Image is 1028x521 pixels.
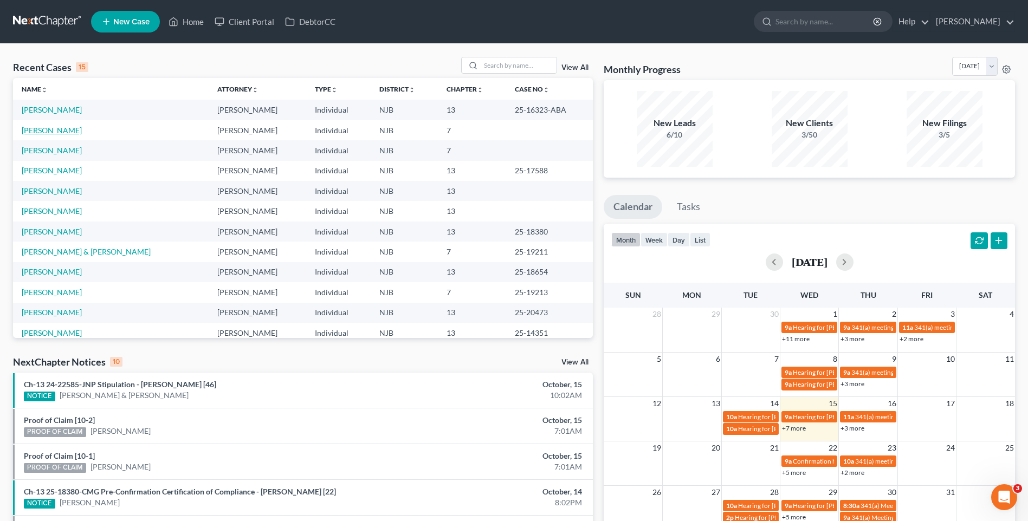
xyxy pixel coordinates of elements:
[90,426,151,437] a: [PERSON_NAME]
[1004,397,1015,410] span: 18
[907,117,982,129] div: New Filings
[641,232,668,247] button: week
[438,222,506,242] td: 13
[914,323,1019,331] span: 341(a) meeting for [PERSON_NAME]
[651,397,662,410] span: 12
[280,12,341,31] a: DebtorCC
[561,64,589,71] a: View All
[13,61,88,74] div: Recent Cases
[371,161,438,181] td: NJB
[306,100,371,120] td: Individual
[793,380,877,388] span: Hearing for [PERSON_NAME]
[604,195,662,219] a: Calendar
[438,100,506,120] td: 13
[843,323,850,331] span: 9a
[769,441,780,454] span: 21
[743,290,758,299] span: Tue
[209,222,306,242] td: [PERSON_NAME]
[76,62,88,72] div: 15
[22,186,82,196] a: [PERSON_NAME]
[887,397,897,410] span: 16
[782,335,810,343] a: +11 more
[710,308,721,321] span: 29
[22,126,82,135] a: [PERSON_NAME]
[775,11,875,31] input: Search by name...
[24,463,86,473] div: PROOF OF CLAIM
[930,12,1014,31] a: [PERSON_NAME]
[13,355,122,368] div: NextChapter Notices
[793,457,916,465] span: Confirmation hearing for [PERSON_NAME]
[209,120,306,140] td: [PERSON_NAME]
[785,413,792,421] span: 9a
[851,323,956,331] span: 341(a) meeting for [PERSON_NAME]
[900,335,923,343] a: +2 more
[637,117,713,129] div: New Leads
[772,117,848,129] div: New Clients
[840,468,864,477] a: +2 more
[403,415,582,426] div: October, 15
[843,457,854,465] span: 10a
[945,486,956,499] span: 31
[306,303,371,323] td: Individual
[738,413,823,421] span: Hearing for [PERSON_NAME]
[855,457,960,465] span: 341(a) meeting for [PERSON_NAME]
[840,335,864,343] a: +3 more
[773,353,780,366] span: 7
[726,413,737,421] span: 10a
[769,308,780,321] span: 30
[1008,308,1015,321] span: 4
[793,413,935,421] span: Hearing for [PERSON_NAME] & [PERSON_NAME]
[113,18,150,26] span: New Case
[24,487,336,496] a: Ch-13 25-18380-CMG Pre-Confirmation Certification of Compliance - [PERSON_NAME] [22]
[371,120,438,140] td: NJB
[651,486,662,499] span: 26
[1004,441,1015,454] span: 25
[506,303,593,323] td: 25-20473
[209,282,306,302] td: [PERSON_NAME]
[738,425,823,433] span: Hearing for [PERSON_NAME]
[209,303,306,323] td: [PERSON_NAME]
[843,368,850,376] span: 9a
[855,413,960,421] span: 341(a) meeting for [PERSON_NAME]
[979,290,992,299] span: Sat
[840,380,864,388] a: +3 more
[637,129,713,140] div: 6/10
[403,379,582,390] div: October, 15
[209,140,306,160] td: [PERSON_NAME]
[403,486,582,497] div: October, 14
[827,486,838,499] span: 29
[22,166,82,175] a: [PERSON_NAME]
[409,87,415,93] i: unfold_more
[438,323,506,343] td: 13
[893,12,929,31] a: Help
[793,368,877,376] span: Hearing for [PERSON_NAME]
[651,308,662,321] span: 28
[840,424,864,432] a: +3 more
[710,486,721,499] span: 27
[843,502,859,510] span: 8:30a
[24,392,55,401] div: NOTICE
[785,502,792,510] span: 9a
[921,290,933,299] span: Fri
[209,323,306,343] td: [PERSON_NAME]
[651,441,662,454] span: 19
[163,12,209,31] a: Home
[60,390,189,401] a: [PERSON_NAME] & [PERSON_NAME]
[306,181,371,201] td: Individual
[772,129,848,140] div: 3/50
[715,353,721,366] span: 6
[315,85,338,93] a: Typeunfold_more
[438,201,506,221] td: 13
[371,100,438,120] td: NJB
[726,425,737,433] span: 10a
[252,87,258,93] i: unfold_more
[1013,484,1022,493] span: 3
[60,497,120,508] a: [PERSON_NAME]
[22,328,82,337] a: [PERSON_NAME]
[726,502,737,510] span: 10a
[625,290,641,299] span: Sun
[371,222,438,242] td: NJB
[710,441,721,454] span: 20
[438,140,506,160] td: 7
[887,441,897,454] span: 23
